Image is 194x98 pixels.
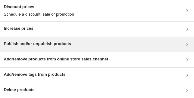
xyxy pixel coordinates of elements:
[4,11,74,18] p: Schedule a discount, sale or promotion
[4,71,65,78] h3: Add/remove tags from products
[4,4,74,10] h3: Discount prices
[4,25,33,32] h3: Increase prices
[4,41,71,47] h3: Publish and/or unpublish products
[4,87,34,93] h3: Delete products
[4,56,108,62] h3: Add/remove products from online store sales channel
